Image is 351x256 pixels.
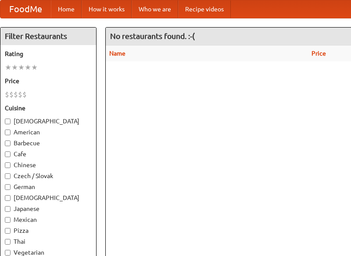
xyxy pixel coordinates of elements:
a: Recipe videos [178,0,231,18]
a: Price [312,50,326,57]
input: American [5,130,11,135]
h5: Rating [5,49,92,58]
input: Mexican [5,217,11,223]
ng-pluralize: No restaurants found. :-( [110,32,195,40]
input: Japanese [5,206,11,212]
label: [DEMOGRAPHIC_DATA] [5,117,92,126]
input: German [5,184,11,190]
label: Pizza [5,226,92,235]
label: Czech / Slovak [5,172,92,180]
input: Thai [5,239,11,245]
a: Home [51,0,82,18]
label: Thai [5,237,92,246]
input: [DEMOGRAPHIC_DATA] [5,195,11,201]
input: Cafe [5,151,11,157]
input: Vegetarian [5,250,11,256]
label: [DEMOGRAPHIC_DATA] [5,193,92,202]
input: Barbecue [5,140,11,146]
label: Mexican [5,215,92,224]
label: Chinese [5,161,92,169]
li: $ [14,90,18,99]
li: $ [18,90,22,99]
label: Japanese [5,204,92,213]
input: Chinese [5,162,11,168]
a: Name [109,50,125,57]
a: Who we are [132,0,178,18]
li: $ [5,90,9,99]
h5: Cuisine [5,104,92,112]
li: $ [22,90,27,99]
li: ★ [5,63,11,72]
a: FoodMe [0,0,51,18]
li: $ [9,90,14,99]
h5: Price [5,77,92,85]
li: ★ [31,63,38,72]
label: German [5,182,92,191]
label: Barbecue [5,139,92,147]
a: How it works [82,0,132,18]
input: Czech / Slovak [5,173,11,179]
label: Cafe [5,150,92,158]
h4: Filter Restaurants [0,28,96,45]
input: [DEMOGRAPHIC_DATA] [5,119,11,124]
li: ★ [11,63,18,72]
li: ★ [18,63,25,72]
label: American [5,128,92,137]
li: ★ [25,63,31,72]
input: Pizza [5,228,11,234]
